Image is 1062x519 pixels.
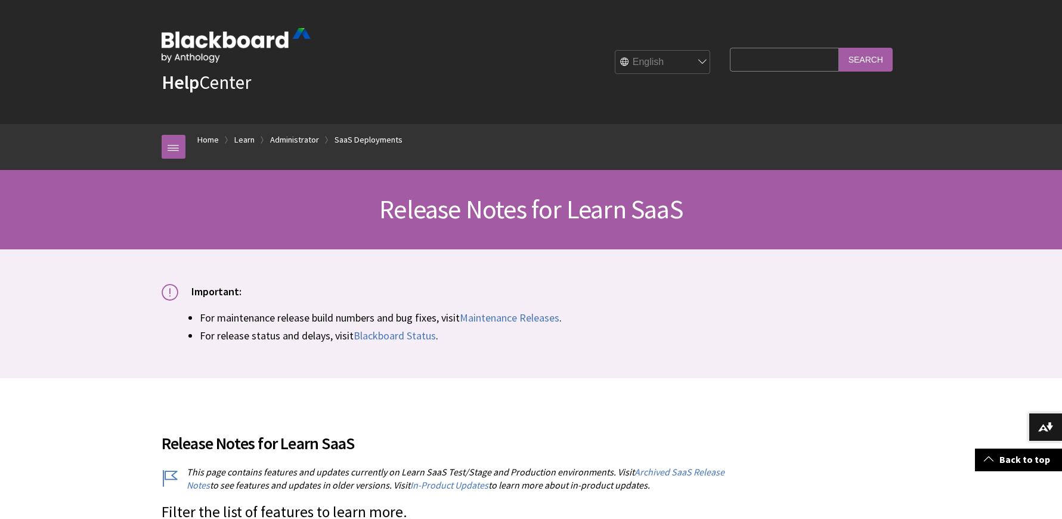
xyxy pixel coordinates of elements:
a: In-Product Updates [410,479,488,492]
a: Home [197,132,219,147]
a: Back to top [975,449,1062,471]
li: For maintenance release build numbers and bug fixes, visit . [200,310,901,326]
span: Important: [191,285,241,298]
a: Maintenance Releases [460,311,559,325]
h2: Release Notes for Learn SaaS [162,416,724,456]
a: Learn [234,132,255,147]
a: Administrator [270,132,319,147]
a: SaaS Deployments [335,132,402,147]
a: Blackboard Status [354,329,436,343]
select: Site Language Selector [615,51,711,75]
img: Blackboard by Anthology [162,28,311,63]
p: This page contains features and updates currently on Learn SaaS Test/Stage and Production environ... [162,465,724,492]
li: For release status and delays, visit . [200,328,901,344]
a: HelpCenter [162,70,251,94]
span: Release Notes for Learn SaaS [379,193,683,225]
a: Archived SaaS Release Notes [187,466,724,492]
input: Search [839,48,893,71]
strong: Help [162,70,199,94]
